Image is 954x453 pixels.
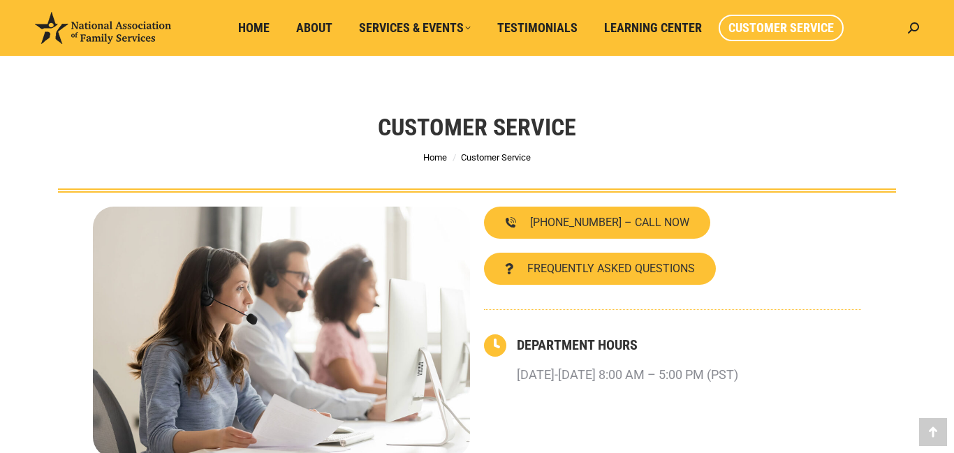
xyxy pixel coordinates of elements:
[484,207,710,239] a: [PHONE_NUMBER] – CALL NOW
[461,152,531,163] span: Customer Service
[594,15,712,41] a: Learning Center
[35,12,171,44] img: National Association of Family Services
[286,15,342,41] a: About
[487,15,587,41] a: Testimonials
[238,20,270,36] span: Home
[359,20,471,36] span: Services & Events
[296,20,332,36] span: About
[484,253,716,285] a: FREQUENTLY ASKED QUESTIONS
[228,15,279,41] a: Home
[378,112,576,142] h1: Customer Service
[604,20,702,36] span: Learning Center
[517,362,738,387] p: [DATE]-[DATE] 8:00 AM – 5:00 PM (PST)
[517,336,638,353] a: DEPARTMENT HOURS
[423,152,447,163] a: Home
[728,20,834,36] span: Customer Service
[527,263,695,274] span: FREQUENTLY ASKED QUESTIONS
[719,15,844,41] a: Customer Service
[497,20,578,36] span: Testimonials
[530,217,689,228] span: [PHONE_NUMBER] – CALL NOW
